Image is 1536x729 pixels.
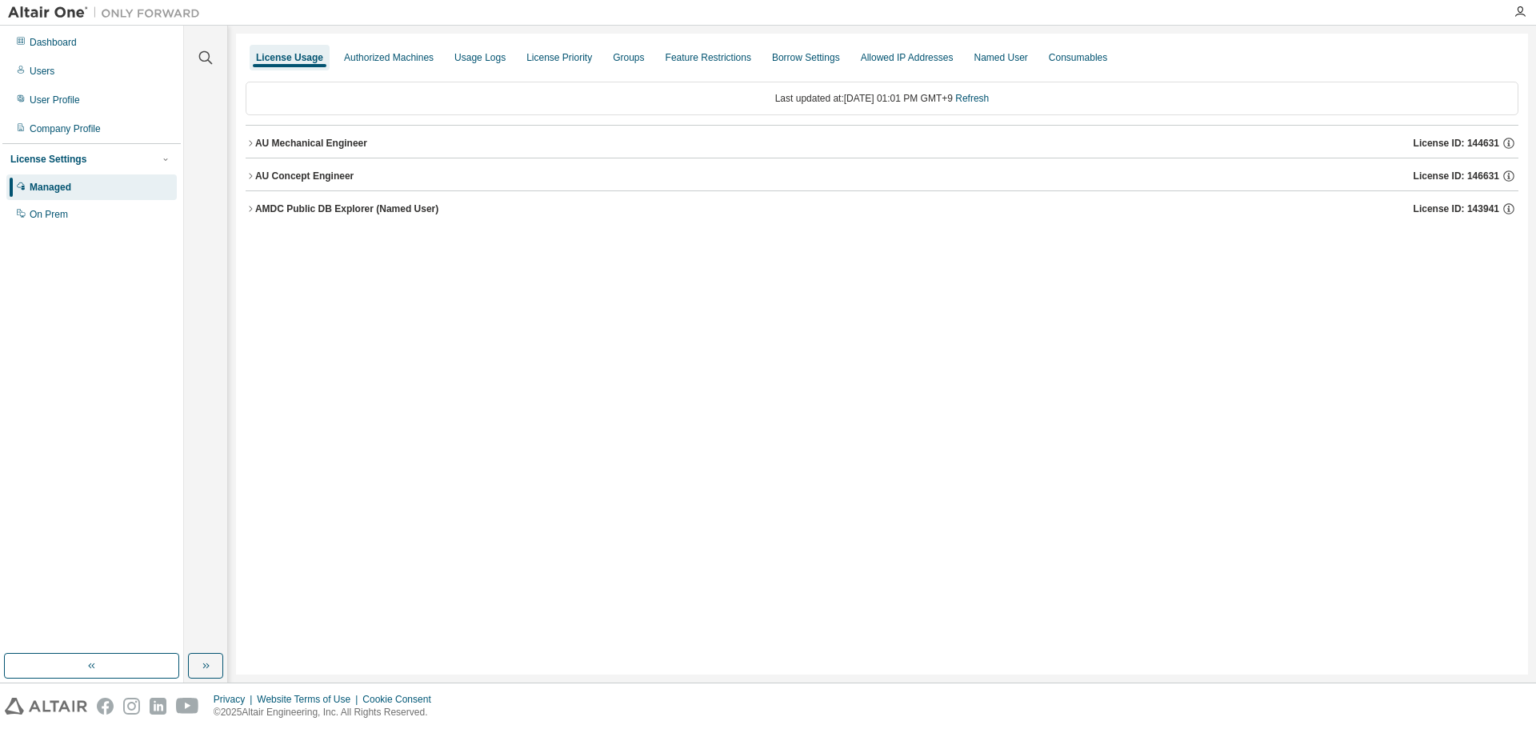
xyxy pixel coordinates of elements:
[176,698,199,715] img: youtube.svg
[344,51,434,64] div: Authorized Machines
[30,94,80,106] div: User Profile
[1414,202,1499,215] span: License ID: 143941
[30,65,54,78] div: Users
[246,158,1518,194] button: AU Concept EngineerLicense ID: 146631
[861,51,954,64] div: Allowed IP Addresses
[123,698,140,715] img: instagram.svg
[255,170,354,182] div: AU Concept Engineer
[362,693,440,706] div: Cookie Consent
[526,51,592,64] div: License Priority
[256,51,323,64] div: License Usage
[246,82,1518,115] div: Last updated at: [DATE] 01:01 PM GMT+9
[1414,170,1499,182] span: License ID: 146631
[246,191,1518,226] button: AMDC Public DB Explorer (Named User)License ID: 143941
[257,693,362,706] div: Website Terms of Use
[1049,51,1107,64] div: Consumables
[30,208,68,221] div: On Prem
[613,51,644,64] div: Groups
[10,153,86,166] div: License Settings
[97,698,114,715] img: facebook.svg
[255,137,367,150] div: AU Mechanical Engineer
[5,698,87,715] img: altair_logo.svg
[454,51,506,64] div: Usage Logs
[150,698,166,715] img: linkedin.svg
[974,51,1027,64] div: Named User
[955,93,989,104] a: Refresh
[666,51,751,64] div: Feature Restrictions
[255,202,438,215] div: AMDC Public DB Explorer (Named User)
[1414,137,1499,150] span: License ID: 144631
[214,706,441,719] p: © 2025 Altair Engineering, Inc. All Rights Reserved.
[214,693,257,706] div: Privacy
[30,181,71,194] div: Managed
[8,5,208,21] img: Altair One
[30,122,101,135] div: Company Profile
[772,51,840,64] div: Borrow Settings
[30,36,77,49] div: Dashboard
[246,126,1518,161] button: AU Mechanical EngineerLicense ID: 144631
